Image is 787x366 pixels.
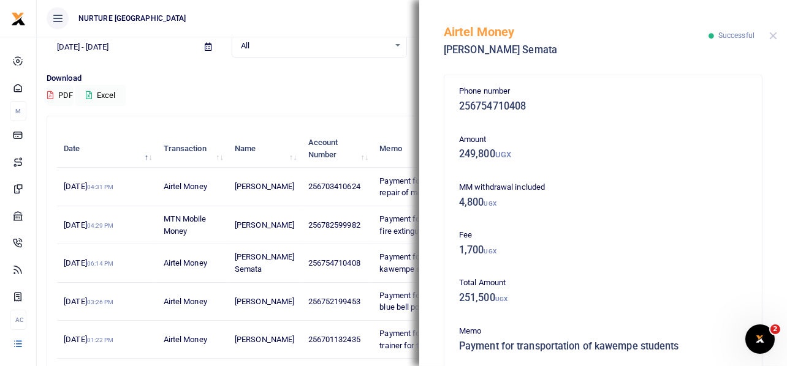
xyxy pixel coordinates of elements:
span: 256703410624 [308,182,360,191]
span: Airtel Money [164,258,207,267]
iframe: Intercom live chat [745,324,775,354]
small: 04:31 PM [87,184,114,190]
input: select period [47,37,195,58]
p: Fee [459,229,747,242]
p: Phone number [459,85,747,98]
small: 06:14 PM [87,260,114,267]
h5: 256754710408 [459,100,747,113]
h5: Airtel Money [444,24,709,39]
li: M [10,101,26,121]
span: [DATE] [64,258,113,267]
h5: Payment for transportation of kawempe students [459,340,747,353]
h5: 1,700 [459,244,747,256]
span: 2 [770,324,780,334]
a: logo-small logo-large logo-large [11,13,26,23]
span: [PERSON_NAME] [235,297,294,306]
span: Payment for then art and craft trainer for the month of [DATE] [379,329,485,350]
button: PDF [47,85,74,106]
span: 256752199453 [308,297,360,306]
span: MTN Mobile Money [164,214,207,236]
span: [DATE] [64,335,113,344]
p: Memo [459,325,747,338]
small: 03:26 PM [87,299,114,305]
p: Total Amount [459,277,747,289]
h5: 249,800 [459,148,747,160]
small: 01:22 PM [87,337,114,343]
h5: 4,800 [459,196,747,209]
p: Download [47,72,777,85]
small: UGX [495,150,511,159]
span: Payment for refilling of 4 clinic fire extinguishers [379,214,487,236]
small: UGX [484,200,496,207]
h5: 251,500 [459,292,747,304]
span: All [241,40,389,52]
li: Ac [10,310,26,330]
span: Payment for finishing up the blue bell polo t shirt samples [379,291,480,312]
button: Close [769,32,777,40]
span: [PERSON_NAME] Semata [235,252,294,274]
h5: [PERSON_NAME] Semata [444,44,709,56]
p: Amount [459,133,747,146]
span: [DATE] [64,297,113,306]
span: [PERSON_NAME] [235,182,294,191]
small: UGX [495,296,508,302]
th: Date: activate to sort column descending [57,130,156,168]
span: Airtel Money [164,297,207,306]
span: 256701132435 [308,335,360,344]
span: 256782599982 [308,220,360,230]
span: [PERSON_NAME] [235,220,294,230]
span: Payment for transportation of kawempe students [379,252,483,274]
span: NURTURE [GEOGRAPHIC_DATA] [74,13,191,24]
small: UGX [484,248,496,255]
img: logo-small [11,12,26,26]
span: [DATE] [64,182,113,191]
th: Memo: activate to sort column ascending [373,130,500,168]
th: Transaction: activate to sort column ascending [156,130,227,168]
span: Payment for servicing and repair of motor bike UFL618V [379,176,482,198]
span: Airtel Money [164,335,207,344]
span: 256754710408 [308,258,360,267]
span: [DATE] [64,220,113,230]
small: 04:29 PM [87,222,114,229]
th: Name: activate to sort column ascending [228,130,302,168]
th: Account Number: activate to sort column ascending [301,130,373,168]
p: MM withdrawal included [459,181,747,194]
span: Successful [718,31,755,40]
button: Excel [75,85,126,106]
span: Airtel Money [164,182,207,191]
span: [PERSON_NAME] [235,335,294,344]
